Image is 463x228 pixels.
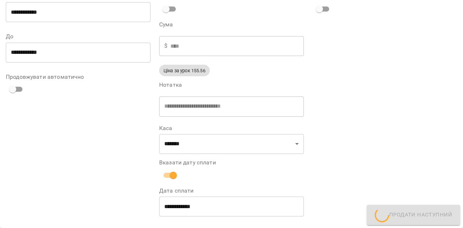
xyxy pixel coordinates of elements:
label: Вказати дату сплати [159,160,304,165]
label: Сума [159,22,304,27]
label: Нотатка [159,82,304,88]
label: Продовжувати автоматично [6,74,150,80]
label: Каса [159,125,304,131]
span: Ціна за урок 155.56 [159,67,210,74]
label: Дата сплати [159,188,304,194]
p: $ [164,42,167,50]
label: До [6,34,150,39]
